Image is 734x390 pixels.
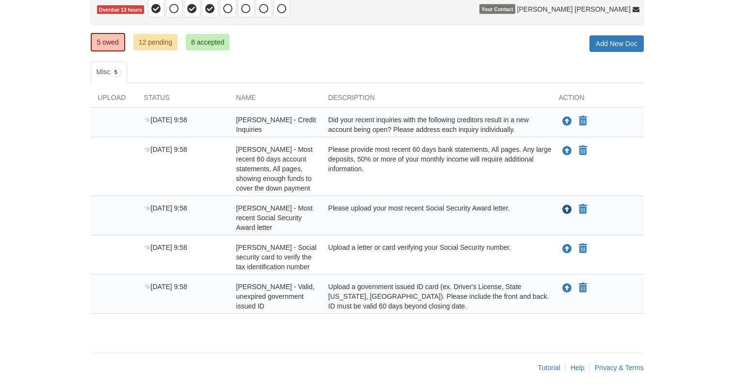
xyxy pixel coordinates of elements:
span: [PERSON_NAME] - Valid, unexpired government issued ID [236,283,315,310]
button: Declare Lawrence Braley - Social security card to verify the tax identification number not applic... [578,243,588,255]
div: Did your recent inquiries with the following creditors result in a new account being open? Please... [321,115,552,134]
div: Name [229,93,321,107]
span: [DATE] 9:58 [144,116,187,124]
span: [PERSON_NAME] - Most recent Social Security Award letter [236,204,313,231]
span: [DATE] 9:58 [144,244,187,251]
span: [DATE] 9:58 [144,283,187,291]
div: Upload a letter or card verifying your Social Security number. [321,243,552,272]
span: [PERSON_NAME] - Credit Inquiries [236,116,316,133]
button: Declare Lawrence Braley - Credit Inquiries not applicable [578,115,588,127]
button: Upload Lawrence Braley - Valid, unexpired government issued ID [561,282,573,294]
span: [DATE] 9:58 [144,204,187,212]
div: Action [552,93,644,107]
button: Declare Lawrence Braley - Valid, unexpired government issued ID not applicable [578,282,588,294]
a: Misc [91,62,127,83]
a: 12 pending [133,34,178,50]
a: 8 accepted [186,34,230,50]
span: [PERSON_NAME] - Most recent 60 days account statements, All pages, showing enough funds to cover ... [236,146,313,192]
a: Help [571,364,585,372]
button: Upload Lawrence Braley - Most recent 60 days account statements, All pages, showing enough funds ... [561,145,573,157]
button: Upload Lawrence Braley - Social security card to verify the tax identification number [561,243,573,255]
span: 5 [110,67,121,77]
button: Upload Lawrence Braley - Most recent Social Security Award letter [561,203,573,216]
div: Please upload your most recent Social Security Award letter. [321,203,552,232]
div: Description [321,93,552,107]
div: Status [137,93,229,107]
span: Your Contact [479,4,515,14]
button: Declare Lawrence Braley - Most recent Social Security Award letter not applicable [578,204,588,215]
span: [PERSON_NAME] - Social security card to verify the tax identification number [236,244,317,271]
span: [PERSON_NAME] [PERSON_NAME] [517,4,630,14]
div: Please provide most recent 60 days bank statements, All pages. Any large deposits, 50% or more of... [321,145,552,193]
div: Upload a government issued ID card (ex. Driver's License, State [US_STATE], [GEOGRAPHIC_DATA]). P... [321,282,552,311]
a: Add New Doc [589,35,644,52]
a: Privacy & Terms [595,364,644,372]
a: 5 owed [91,33,125,51]
button: Declare Lawrence Braley - Most recent 60 days account statements, All pages, showing enough funds... [578,145,588,157]
span: [DATE] 9:58 [144,146,187,153]
span: Overdue 13 hours [97,5,144,15]
button: Upload Lawrence Braley - Credit Inquiries [561,115,573,128]
div: Upload [91,93,137,107]
a: Tutorial [538,364,560,372]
